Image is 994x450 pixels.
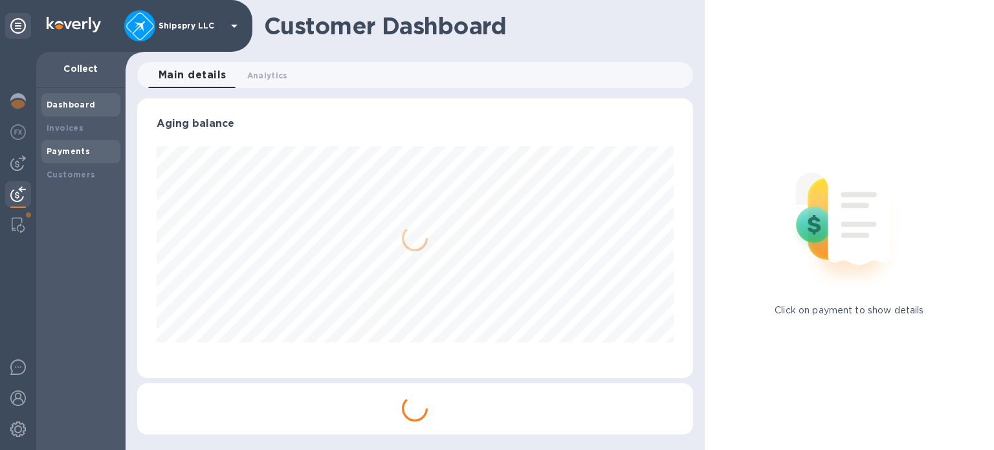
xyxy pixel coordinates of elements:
[47,17,101,32] img: Logo
[47,170,96,179] b: Customers
[159,21,223,30] p: Shipspry LLC
[775,304,923,317] p: Click on payment to show details
[5,13,31,39] div: Unpin categories
[47,62,115,75] p: Collect
[47,123,83,133] b: Invoices
[247,69,288,82] span: Analytics
[157,118,674,130] h3: Aging balance
[47,146,90,156] b: Payments
[264,12,684,39] h1: Customer Dashboard
[47,100,96,109] b: Dashboard
[10,124,26,140] img: Foreign exchange
[159,66,226,84] span: Main details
